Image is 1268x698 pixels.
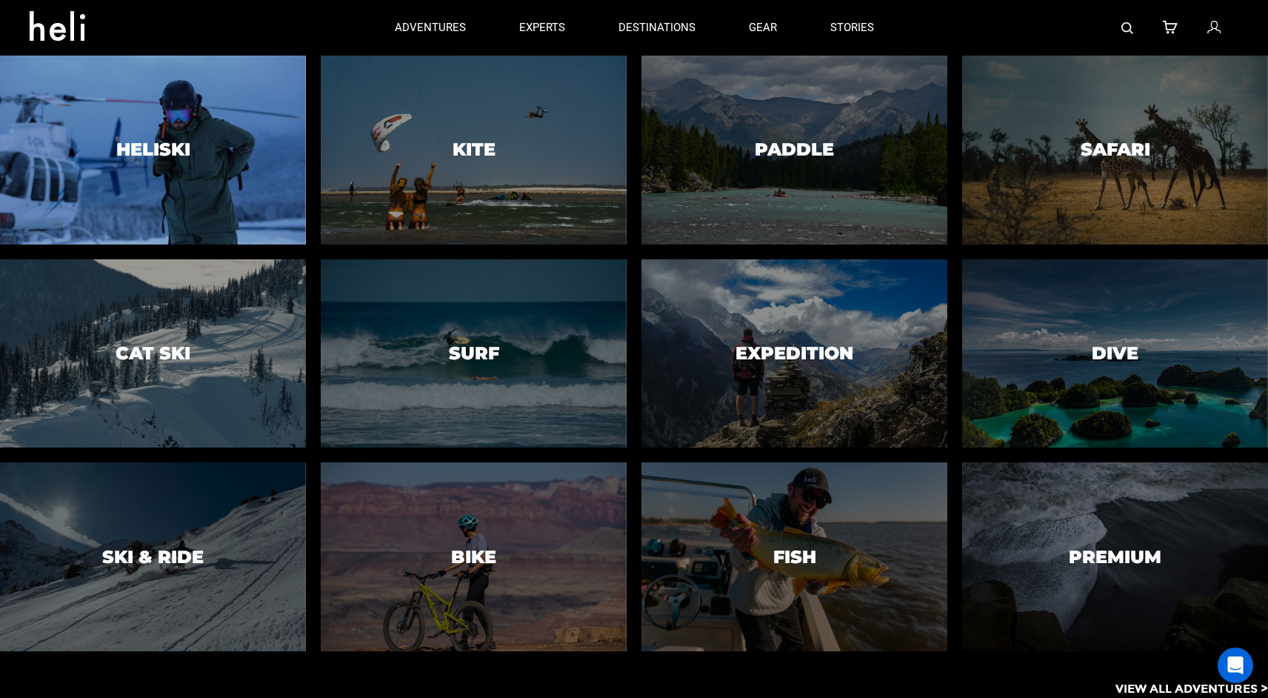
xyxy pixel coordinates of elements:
h3: Safari [1081,140,1150,159]
p: adventures [395,20,466,36]
h3: Premium [1069,548,1161,567]
h3: Paddle [755,140,834,159]
h3: Heliski [116,140,190,159]
p: destinations [618,20,695,36]
h3: Dive [1092,344,1138,363]
h3: Kite [453,140,495,159]
p: View All Adventures > [1115,681,1268,698]
h3: Fish [773,548,816,567]
a: PremiumPremium image [962,462,1268,651]
h3: Bike [451,548,496,567]
h3: Ski & Ride [102,548,204,567]
h3: Cat Ski [116,344,190,363]
div: Open Intercom Messenger [1218,648,1253,683]
h3: Surf [449,344,499,363]
h3: Expedition [735,344,853,363]
img: search-bar-icon.svg [1121,22,1133,34]
p: experts [519,20,565,36]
